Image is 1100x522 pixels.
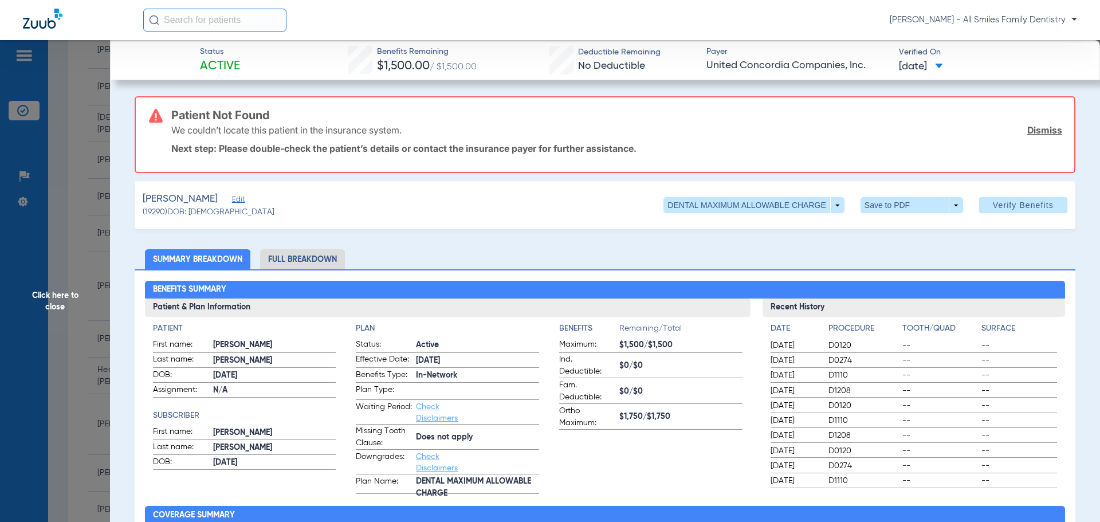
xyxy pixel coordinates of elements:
[706,46,889,58] span: Payer
[981,385,1057,397] span: --
[416,481,539,493] span: DENTAL MAXIMUM ALLOWABLE CHARGE
[828,415,898,426] span: D1110
[153,354,209,367] span: Last name:
[619,339,742,351] span: $1,500/$1,500
[171,143,1062,154] p: Next step: Please double-check the patient’s details or contact the insurance payer for further a...
[861,197,963,213] button: Save to PDF
[902,445,978,457] span: --
[902,340,978,351] span: --
[578,61,645,71] span: No Deductible
[890,14,1077,26] span: [PERSON_NAME] - All Smiles Family Dentistry
[143,192,218,206] span: [PERSON_NAME]
[559,379,615,403] span: Fam. Deductible:
[143,9,286,32] input: Search for patients
[981,430,1057,441] span: --
[771,323,819,339] app-breakdown-title: Date
[232,195,242,206] span: Edit
[356,451,412,474] span: Downgrades:
[828,323,898,339] app-breakdown-title: Procedure
[260,249,345,269] li: Full Breakdown
[145,299,751,317] h3: Patient & Plan Information
[416,370,539,382] span: In-Network
[993,201,1054,210] span: Verify Benefits
[902,400,978,411] span: --
[981,323,1057,339] app-breakdown-title: Surface
[416,453,458,472] a: Check Disclaimers
[763,299,1066,317] h3: Recent History
[356,354,412,367] span: Effective Date:
[828,355,898,366] span: D0274
[356,339,412,352] span: Status:
[430,62,477,72] span: / $1,500.00
[356,323,539,335] app-breakdown-title: Plan
[828,430,898,441] span: D1208
[902,430,978,441] span: --
[828,400,898,411] span: D0120
[356,476,412,494] span: Plan Name:
[153,323,336,335] h4: Patient
[902,370,978,381] span: --
[981,475,1057,486] span: --
[377,60,430,72] span: $1,500.00
[213,384,336,397] span: N/A
[153,410,336,422] h4: Subscriber
[828,460,898,472] span: D0274
[356,384,412,399] span: Plan Type:
[559,354,615,378] span: Ind. Deductible:
[559,323,619,339] app-breakdown-title: Benefits
[213,457,336,469] span: [DATE]
[828,475,898,486] span: D1110
[771,430,819,441] span: [DATE]
[559,339,615,352] span: Maximum:
[771,460,819,472] span: [DATE]
[171,109,1062,121] h3: Patient Not Found
[902,460,978,472] span: --
[171,124,402,136] p: We couldn’t locate this patient in the insurance system.
[902,385,978,397] span: --
[153,441,209,455] span: Last name:
[706,58,889,73] span: United Concordia Companies, Inc.
[979,197,1067,213] button: Verify Benefits
[771,445,819,457] span: [DATE]
[771,400,819,411] span: [DATE]
[981,460,1057,472] span: --
[143,206,274,218] span: (19290) DOB: [DEMOGRAPHIC_DATA]
[902,323,978,335] h4: Tooth/Quad
[153,456,209,470] span: DOB:
[771,340,819,351] span: [DATE]
[559,323,619,335] h4: Benefits
[663,197,844,213] button: DENTAL MAXIMUM ALLOWABLE CHARGE
[771,475,819,486] span: [DATE]
[153,339,209,352] span: First name:
[200,46,240,58] span: Status
[771,370,819,381] span: [DATE]
[416,339,539,351] span: Active
[578,46,661,58] span: Deductible Remaining
[356,401,412,424] span: Waiting Period:
[828,323,898,335] h4: Procedure
[213,427,336,439] span: [PERSON_NAME]
[981,445,1057,457] span: --
[200,58,240,74] span: Active
[153,384,209,398] span: Assignment:
[377,46,477,58] span: Benefits Remaining
[213,339,336,351] span: [PERSON_NAME]
[902,475,978,486] span: --
[981,415,1057,426] span: --
[149,109,163,123] img: error-icon
[559,405,615,429] span: Ortho Maximum:
[771,385,819,397] span: [DATE]
[981,340,1057,351] span: --
[1043,467,1100,522] iframe: Chat Widget
[356,425,412,449] span: Missing Tooth Clause:
[619,360,742,372] span: $0/$0
[828,370,898,381] span: D1110
[619,386,742,398] span: $0/$0
[899,60,943,74] span: [DATE]
[153,426,209,439] span: First name:
[213,355,336,367] span: [PERSON_NAME]
[213,370,336,382] span: [DATE]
